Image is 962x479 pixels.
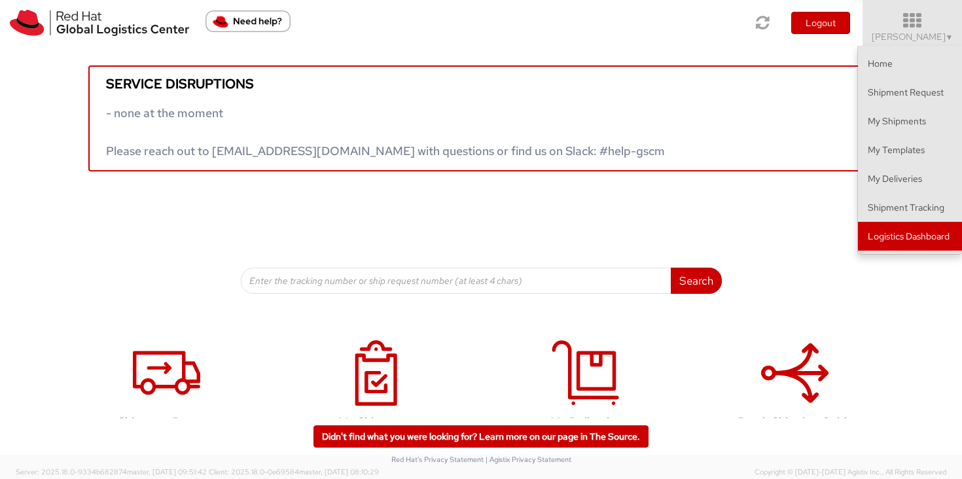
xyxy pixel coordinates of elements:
[205,10,291,32] button: Need help?
[69,327,265,449] a: Shipment Request
[858,222,962,251] a: Logistics Dashboard
[241,268,671,294] input: Enter the tracking number or ship request number (at least 4 chars)
[501,416,670,429] h4: My Deliveries
[791,12,850,34] button: Logout
[858,49,962,78] a: Home
[82,416,251,429] h4: Shipment Request
[858,135,962,164] a: My Templates
[697,327,893,449] a: Batch Shipping Guide
[858,107,962,135] a: My Shipments
[299,467,379,476] span: master, [DATE] 08:10:29
[671,268,722,294] button: Search
[292,416,461,429] h4: My Shipments
[858,193,962,222] a: Shipment Tracking
[711,416,880,429] h4: Batch Shipping Guide
[106,77,856,91] h5: Service disruptions
[278,327,474,449] a: My Shipments
[391,455,484,464] a: Red Hat's Privacy Statement
[858,78,962,107] a: Shipment Request
[209,467,379,476] span: Client: 2025.18.0-0e69584
[10,10,189,36] img: rh-logistics-00dfa346123c4ec078e1.svg
[872,31,953,43] span: [PERSON_NAME]
[858,164,962,193] a: My Deliveries
[16,467,207,476] span: Server: 2025.18.0-9334b682874
[755,467,946,478] span: Copyright © [DATE]-[DATE] Agistix Inc., All Rights Reserved
[106,105,665,158] span: - none at the moment Please reach out to [EMAIL_ADDRESS][DOMAIN_NAME] with questions or find us o...
[486,455,571,464] a: | Agistix Privacy Statement
[127,467,207,476] span: master, [DATE] 09:51:42
[313,425,649,448] a: Didn't find what you were looking for? Learn more on our page in The Source.
[88,65,874,171] a: Service disruptions - none at the moment Please reach out to [EMAIL_ADDRESS][DOMAIN_NAME] with qu...
[946,32,953,43] span: ▼
[488,327,684,449] a: My Deliveries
